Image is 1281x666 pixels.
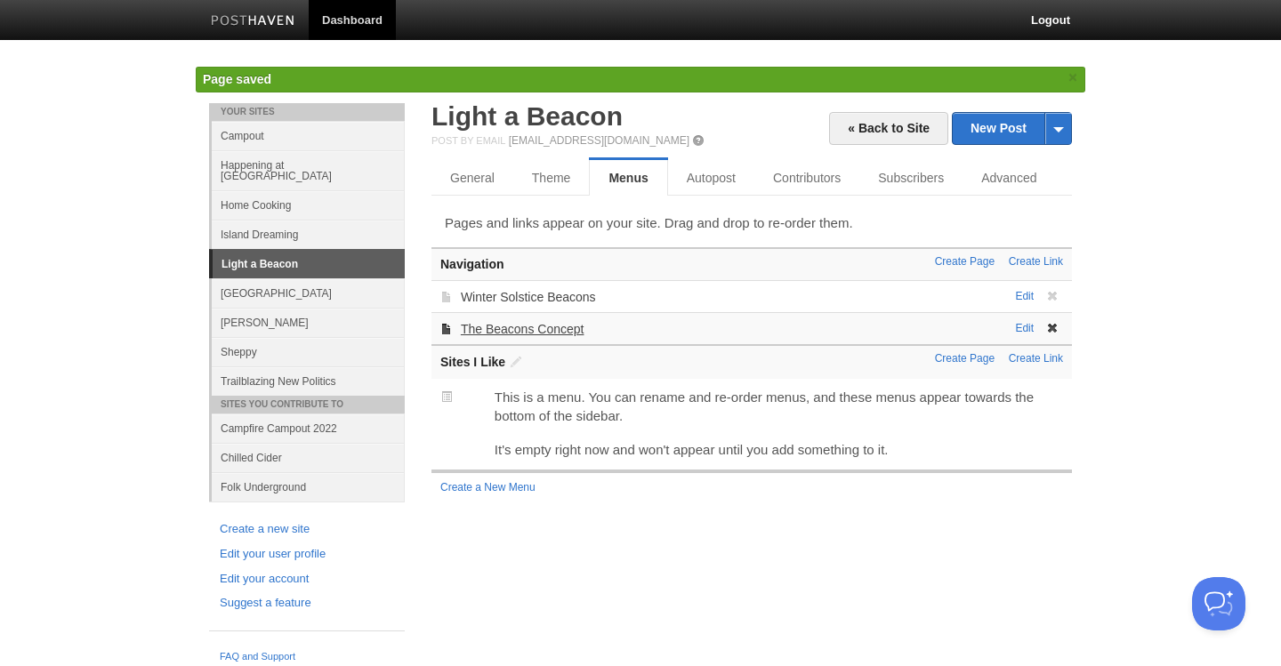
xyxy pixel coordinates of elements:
a: Winter Solstice Beacons [461,290,596,304]
a: Create Page [935,352,995,365]
p: It's empty right now and won't appear until you add something to it. [495,440,1063,459]
a: Happening at [GEOGRAPHIC_DATA] [212,150,405,190]
span: Post by Email [431,135,505,146]
a: Campout [212,121,405,150]
a: New Post [953,113,1071,144]
a: [PERSON_NAME] [212,308,405,337]
p: This is a menu. You can rename and re-order menus, and these menus appear towards the bottom of t... [495,388,1063,425]
a: Trailblazing New Politics [212,366,405,396]
a: Create a new site [220,520,394,539]
a: FAQ and Support [220,649,394,665]
a: Light a Beacon [431,101,623,131]
a: Folk Underground [212,472,405,502]
a: Autopost [668,160,754,196]
a: Theme [513,160,590,196]
li: Your Sites [209,103,405,121]
a: [GEOGRAPHIC_DATA] [212,278,405,308]
a: Campfire Campout 2022 [212,413,405,443]
a: Subscribers [859,160,963,196]
a: Create Link [1009,352,1063,365]
li: Sites You Contribute To [209,396,405,413]
a: Edit your account [220,570,394,589]
img: Posthaven-bar [211,15,295,28]
iframe: Help Scout Beacon - Open [1192,577,1245,630]
a: Contributors [754,160,859,196]
a: Advanced [963,160,1055,196]
a: « Back to Site [829,112,948,145]
a: General [431,160,513,196]
a: Create Page [935,255,995,268]
a: Island Dreaming [212,220,405,249]
a: The Beacons Concept [461,322,584,336]
a: Suggest a feature [220,594,394,613]
a: Create a New Menu [440,481,536,493]
a: [EMAIL_ADDRESS][DOMAIN_NAME] [509,134,689,147]
a: Edit your user profile [220,545,394,564]
a: Sheppy [212,337,405,366]
h3: Sites I Like [440,355,1063,369]
span: Page saved [203,72,271,86]
a: × [1065,67,1081,89]
a: Edit [1015,290,1034,302]
a: Create Link [1009,255,1063,268]
a: Light a Beacon [213,250,405,278]
a: Menus [589,160,667,196]
a: Edit [1015,322,1034,334]
h3: Navigation [440,258,1063,271]
p: Pages and links appear on your site. Drag and drop to re-order them. [445,213,1059,232]
a: Chilled Cider [212,443,405,472]
a: Home Cooking [212,190,405,220]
